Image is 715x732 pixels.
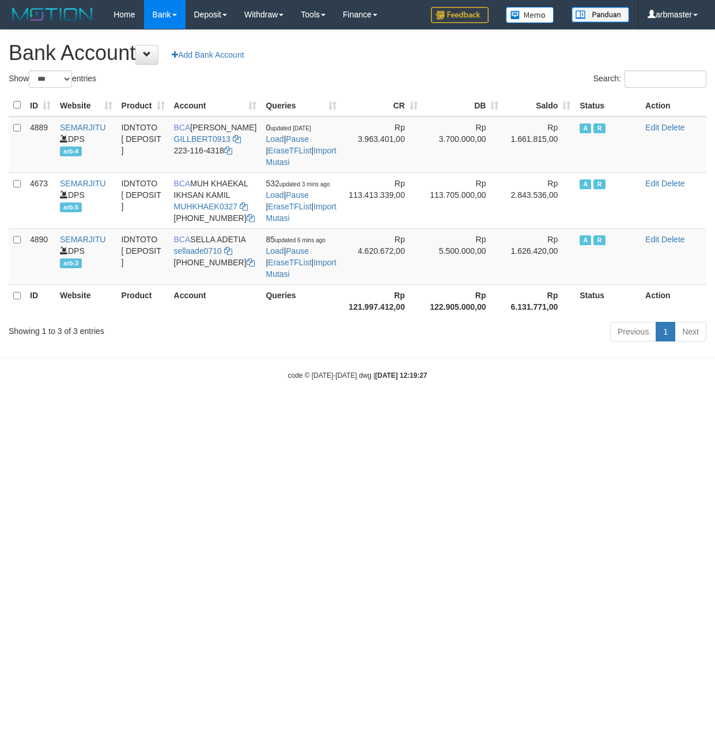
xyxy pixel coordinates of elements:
[25,117,55,173] td: 4889
[169,117,262,173] td: [PERSON_NAME] 223-116-4318
[117,228,169,284] td: IDNTOTO [ DEPOSIT ]
[341,117,422,173] td: Rp 3.963.401,00
[572,7,629,22] img: panduan.png
[506,7,554,23] img: Button%20Memo.svg
[25,284,55,317] th: ID
[270,125,311,132] span: updated [DATE]
[25,172,55,228] td: 4673
[288,371,428,380] small: code © [DATE]-[DATE] dwg |
[266,246,283,256] a: Load
[675,322,706,341] a: Next
[641,94,706,117] th: Action
[55,172,117,228] td: DPS
[268,146,311,155] a: EraseTFList
[641,284,706,317] th: Action
[55,117,117,173] td: DPS
[266,190,283,200] a: Load
[174,134,231,144] a: GILLBERT0913
[593,70,706,88] label: Search:
[341,172,422,228] td: Rp 113.413.339,00
[656,322,675,341] a: 1
[503,117,575,173] td: Rp 1.661.815,00
[341,284,422,317] th: Rp 121.997.412,00
[341,228,422,284] td: Rp 4.620.672,00
[341,94,422,117] th: CR: activate to sort column ascending
[645,235,659,244] a: Edit
[422,228,504,284] td: Rp 5.500.000,00
[503,172,575,228] td: Rp 2.843.536,00
[60,179,105,188] a: SEMARJITU
[233,134,241,144] a: Copy GILLBERT0913 to clipboard
[169,228,262,284] td: SELLA ADETIA [PHONE_NUMBER]
[9,321,289,337] div: Showing 1 to 3 of 3 entries
[117,172,169,228] td: IDNTOTO [ DEPOSIT ]
[503,94,575,117] th: Saldo: activate to sort column ascending
[240,202,248,211] a: Copy MUHKHAEK0327 to clipboard
[661,123,684,132] a: Delete
[268,258,311,267] a: EraseTFList
[60,123,105,132] a: SEMARJITU
[503,284,575,317] th: Rp 6.131.771,00
[117,284,169,317] th: Product
[645,123,659,132] a: Edit
[55,284,117,317] th: Website
[29,70,72,88] select: Showentries
[25,228,55,284] td: 4890
[286,134,309,144] a: Pause
[375,371,427,380] strong: [DATE] 12:19:27
[575,94,641,117] th: Status
[266,123,311,132] span: 0
[174,246,222,256] a: sellaade0710
[60,258,82,268] span: arb-3
[117,94,169,117] th: Product: activate to sort column ascending
[593,235,605,245] span: Running
[610,322,656,341] a: Previous
[55,228,117,284] td: DPS
[9,70,96,88] label: Show entries
[266,146,336,167] a: Import Mutasi
[117,117,169,173] td: IDNTOTO [ DEPOSIT ]
[224,146,232,155] a: Copy 2231164318 to clipboard
[575,284,641,317] th: Status
[266,235,336,279] span: | | |
[169,94,262,117] th: Account: activate to sort column ascending
[286,246,309,256] a: Pause
[279,181,330,187] span: updated 3 mins ago
[580,235,591,245] span: Active
[266,202,336,223] a: Import Mutasi
[266,179,336,223] span: | | |
[266,235,325,244] span: 85
[661,179,684,188] a: Delete
[422,117,504,173] td: Rp 3.700.000,00
[266,134,283,144] a: Load
[580,123,591,133] span: Active
[174,235,191,244] span: BCA
[593,179,605,189] span: Running
[60,235,105,244] a: SEMARJITU
[247,213,255,223] a: Copy 7152165849 to clipboard
[224,246,232,256] a: Copy sellaade0710 to clipboard
[9,42,706,65] h1: Bank Account
[169,172,262,228] td: MUH KHAEKAL IKHSAN KAMIL [PHONE_NUMBER]
[55,94,117,117] th: Website: activate to sort column ascending
[422,94,504,117] th: DB: activate to sort column ascending
[503,228,575,284] td: Rp 1.626.420,00
[169,284,262,317] th: Account
[266,179,330,188] span: 532
[625,70,706,88] input: Search:
[286,190,309,200] a: Pause
[266,258,336,279] a: Import Mutasi
[174,202,238,211] a: MUHKHAEK0327
[261,284,341,317] th: Queries
[261,94,341,117] th: Queries: activate to sort column ascending
[580,179,591,189] span: Active
[174,179,191,188] span: BCA
[422,284,504,317] th: Rp 122.905.000,00
[247,258,255,267] a: Copy 6127014665 to clipboard
[9,6,96,23] img: MOTION_logo.png
[593,123,605,133] span: Running
[268,202,311,211] a: EraseTFList
[60,202,82,212] span: arb-5
[661,235,684,244] a: Delete
[275,237,326,243] span: updated 6 mins ago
